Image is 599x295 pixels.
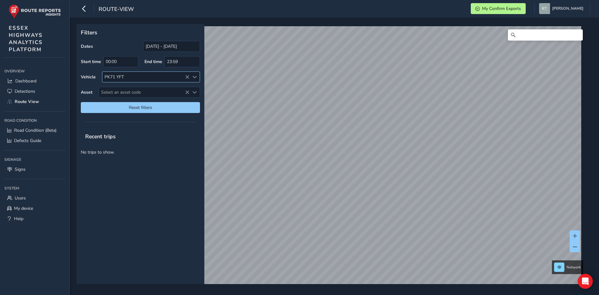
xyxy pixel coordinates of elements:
div: System [4,184,65,193]
a: Signs [4,164,65,175]
a: Detections [4,86,65,96]
span: Reset filters [85,105,195,111]
button: My Confirm Exports [471,3,526,14]
img: rr logo [9,4,61,18]
a: Road Condition (Beta) [4,125,65,135]
p: No trips to show. [76,145,204,160]
span: [PERSON_NAME] [552,3,583,14]
span: My device [14,205,33,211]
p: Filters [81,28,200,37]
span: Network [567,265,581,270]
span: My Confirm Exports [482,6,521,12]
label: End time [144,59,162,65]
label: Dates [81,43,93,49]
span: Select an asset code [99,87,189,97]
span: Users [15,195,26,201]
span: Route View [15,99,39,105]
div: Overview [4,66,65,76]
span: Defects Guide [14,138,41,144]
span: route-view [99,5,134,14]
label: Asset [81,89,92,95]
div: Select an asset code [189,87,200,97]
span: Road Condition (Beta) [14,127,56,133]
div: Signage [4,155,65,164]
label: Vehicle [81,74,96,80]
a: Route View [4,96,65,107]
canvas: Map [79,26,581,291]
span: Detections [15,88,35,94]
div: PK71 YFT [102,72,189,82]
div: Open Intercom Messenger [578,274,593,289]
a: Help [4,214,65,224]
img: diamond-layout [539,3,550,14]
span: ESSEX HIGHWAYS ANALYTICS PLATFORM [9,24,43,53]
span: Recent trips [81,128,120,145]
span: Signs [15,166,26,172]
div: Road Condition [4,116,65,125]
a: Dashboard [4,76,65,86]
a: My device [4,203,65,214]
span: Dashboard [15,78,37,84]
button: [PERSON_NAME] [539,3,586,14]
span: Help [14,216,23,222]
label: Start time [81,59,101,65]
input: Search [508,29,583,41]
a: Defects Guide [4,135,65,146]
a: Users [4,193,65,203]
button: Reset filters [81,102,200,113]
